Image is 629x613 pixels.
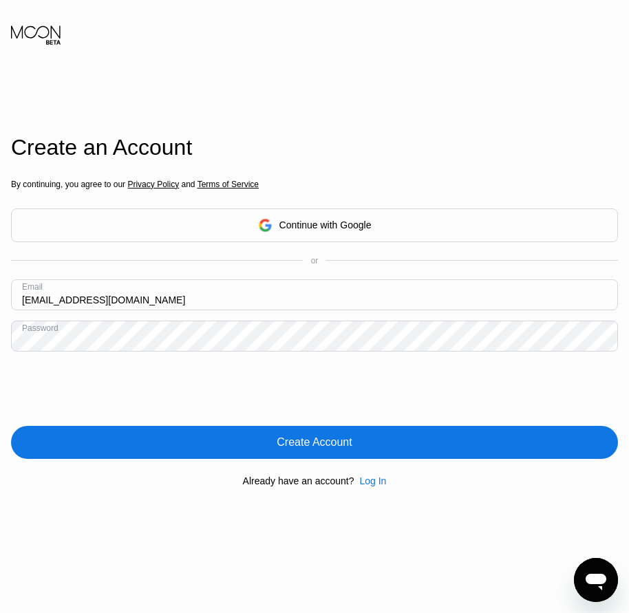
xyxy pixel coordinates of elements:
div: Already have an account? [243,475,354,486]
iframe: reCAPTCHA [11,362,220,416]
div: Create an Account [11,135,618,160]
div: Log In [354,475,386,486]
div: Email [22,282,43,292]
div: Log In [359,475,386,486]
iframe: Button to launch messaging window [574,558,618,602]
div: Create Account [277,435,352,449]
div: Create Account [11,426,618,459]
span: and [179,180,198,189]
div: By continuing, you agree to our [11,180,618,189]
div: Continue with Google [11,208,618,242]
div: Password [22,323,58,333]
div: Continue with Google [279,219,372,230]
span: Terms of Service [198,180,259,189]
span: Privacy Policy [127,180,179,189]
div: or [311,256,319,266]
